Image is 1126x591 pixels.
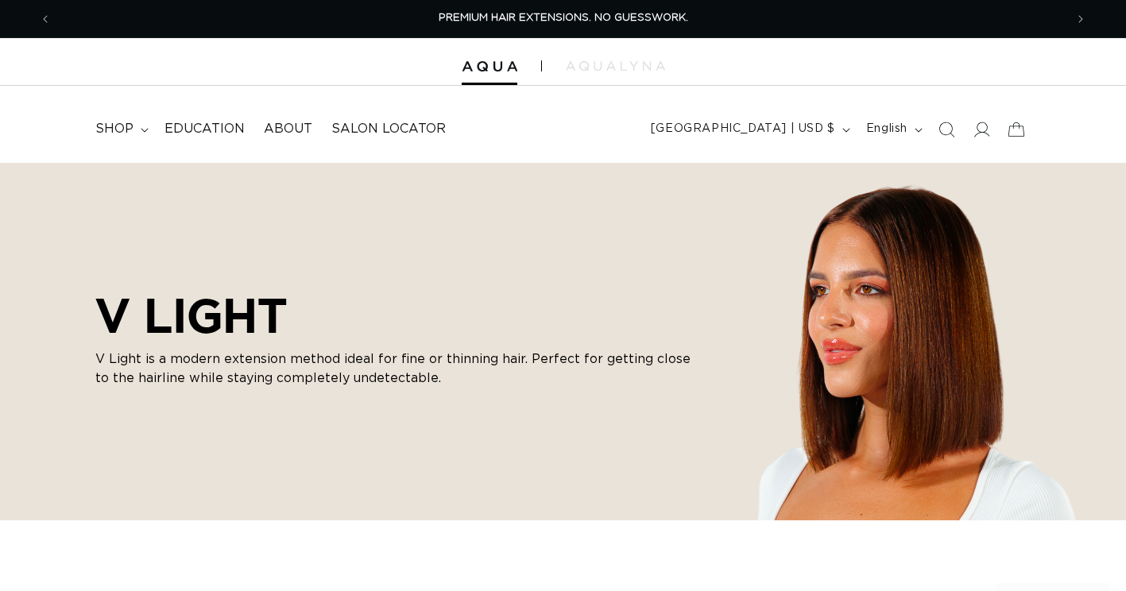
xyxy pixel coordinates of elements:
img: Aqua Hair Extensions [462,61,517,72]
summary: shop [86,111,155,147]
button: Next announcement [1063,4,1098,34]
span: PREMIUM HAIR EXTENSIONS. NO GUESSWORK. [439,13,688,23]
span: About [264,121,312,137]
button: [GEOGRAPHIC_DATA] | USD $ [641,114,857,145]
a: About [254,111,322,147]
span: Education [164,121,245,137]
p: V Light is a modern extension method ideal for fine or thinning hair. Perfect for getting close t... [95,350,699,388]
h2: V LIGHT [95,288,699,343]
span: English [866,121,907,137]
button: Previous announcement [28,4,63,34]
img: aqualyna.com [566,61,665,71]
a: Salon Locator [322,111,455,147]
summary: Search [929,112,964,147]
a: Education [155,111,254,147]
span: [GEOGRAPHIC_DATA] | USD $ [651,121,835,137]
span: Salon Locator [331,121,446,137]
button: English [857,114,929,145]
span: shop [95,121,133,137]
